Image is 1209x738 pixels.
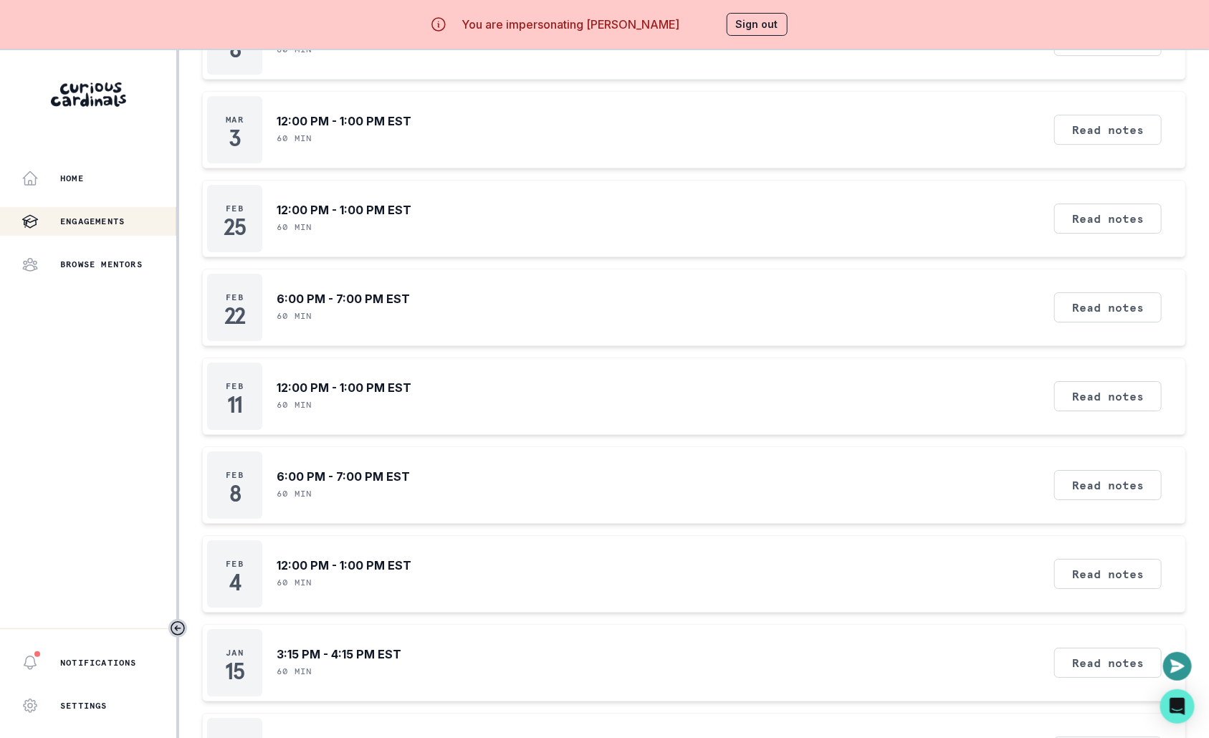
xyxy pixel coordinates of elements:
p: 3:15 PM - 4:15 PM EST [277,646,401,663]
p: 15 [225,664,244,679]
p: 12:00 PM - 1:00 PM EST [277,201,411,219]
button: Toggle sidebar [168,619,187,638]
p: Feb [226,380,244,392]
p: 60 min [277,221,312,233]
p: 6:00 PM - 7:00 PM EST [277,468,410,485]
button: Read notes [1054,115,1162,145]
button: Read notes [1054,203,1162,234]
button: Read notes [1054,470,1162,500]
p: 11 [227,398,242,412]
p: Notifications [60,657,137,668]
p: Mar [226,114,244,125]
p: 12:00 PM - 1:00 PM EST [277,379,411,396]
p: Feb [226,558,244,570]
p: 12:00 PM - 1:00 PM EST [277,557,411,574]
p: 4 [229,575,241,590]
p: 60 min [277,666,312,677]
p: Browse Mentors [60,259,143,270]
p: 60 min [277,577,312,588]
button: Read notes [1054,648,1162,678]
button: Read notes [1054,559,1162,589]
p: Home [60,173,84,184]
p: Feb [226,292,244,303]
p: Feb [226,469,244,481]
p: 8 [229,487,241,501]
p: Feb [226,203,244,214]
p: 8 [229,42,241,57]
button: Open or close messaging widget [1163,652,1192,681]
p: 22 [224,309,245,323]
p: Settings [60,700,107,711]
button: Sign out [727,13,788,36]
p: You are impersonating [PERSON_NAME] [462,16,679,33]
p: 60 min [277,310,312,322]
button: Read notes [1054,381,1162,411]
div: Open Intercom Messenger [1160,689,1195,724]
p: 3 [229,131,241,145]
p: 60 min [277,133,312,144]
p: Engagements [60,216,125,227]
p: 12:00 PM - 1:00 PM EST [277,112,411,130]
img: Curious Cardinals Logo [51,82,126,107]
button: Read notes [1054,292,1162,322]
p: 25 [224,220,245,234]
p: 60 min [277,399,312,411]
p: Jan [226,647,244,658]
p: 60 min [277,488,312,499]
p: 6:00 PM - 7:00 PM EST [277,290,410,307]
